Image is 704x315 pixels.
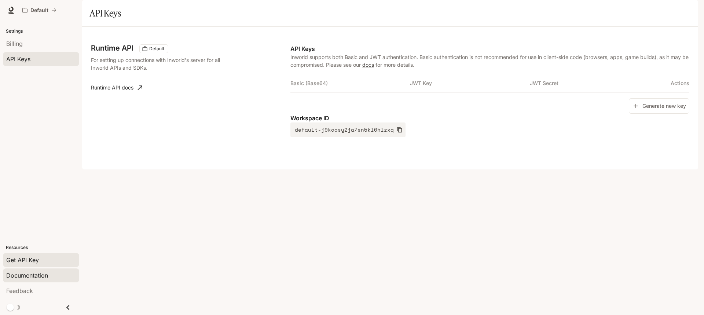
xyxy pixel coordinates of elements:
th: Basic (Base64) [290,74,410,92]
p: For setting up connections with Inworld's server for all Inworld APIs and SDKs. [91,56,236,72]
a: Runtime API docs [88,80,145,95]
h1: API Keys [89,6,121,21]
th: Actions [649,74,689,92]
p: Inworld supports both Basic and JWT authentication. Basic authentication is not recommended for u... [290,53,689,69]
span: Default [146,45,167,52]
th: JWT Key [410,74,529,92]
p: Default [30,7,48,14]
p: API Keys [290,44,689,53]
div: These keys will apply to your current workspace only [139,44,168,53]
button: Generate new key [629,98,689,114]
a: docs [362,62,374,68]
button: default-j9koosy2ja7sn5kl0hlzxq [290,122,406,137]
th: JWT Secret [530,74,649,92]
p: Workspace ID [290,114,689,122]
button: All workspaces [19,3,60,18]
h3: Runtime API [91,44,133,52]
